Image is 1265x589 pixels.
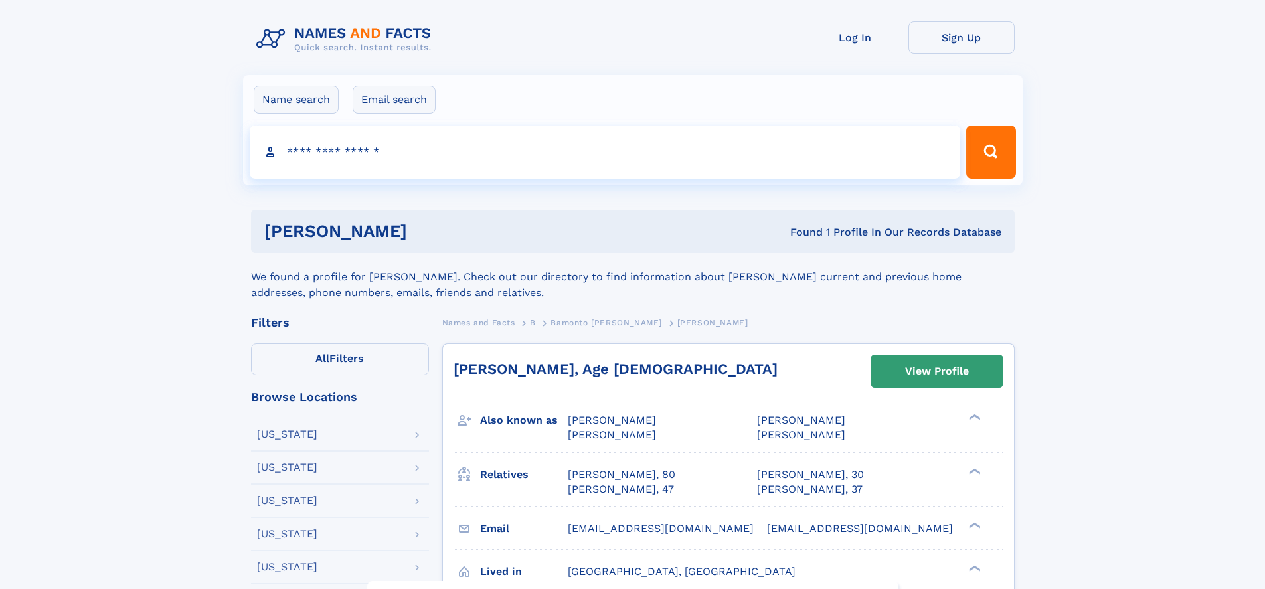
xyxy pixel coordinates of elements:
[966,521,981,529] div: ❯
[757,467,864,482] a: [PERSON_NAME], 30
[480,517,568,540] h3: Email
[257,562,317,572] div: [US_STATE]
[257,462,317,473] div: [US_STATE]
[757,482,863,497] a: [PERSON_NAME], 37
[315,352,329,365] span: All
[568,428,656,441] span: [PERSON_NAME]
[767,522,953,535] span: [EMAIL_ADDRESS][DOMAIN_NAME]
[908,21,1015,54] a: Sign Up
[480,560,568,583] h3: Lived in
[264,223,599,240] h1: [PERSON_NAME]
[757,414,845,426] span: [PERSON_NAME]
[251,391,429,403] div: Browse Locations
[251,343,429,375] label: Filters
[966,413,981,422] div: ❯
[251,253,1015,301] div: We found a profile for [PERSON_NAME]. Check out our directory to find information about [PERSON_N...
[677,318,748,327] span: [PERSON_NAME]
[257,429,317,440] div: [US_STATE]
[966,467,981,475] div: ❯
[966,126,1015,179] button: Search Button
[568,522,754,535] span: [EMAIL_ADDRESS][DOMAIN_NAME]
[530,314,536,331] a: B
[480,409,568,432] h3: Also known as
[251,317,429,329] div: Filters
[257,529,317,539] div: [US_STATE]
[353,86,436,114] label: Email search
[905,356,969,386] div: View Profile
[568,482,674,497] a: [PERSON_NAME], 47
[871,355,1003,387] a: View Profile
[480,463,568,486] h3: Relatives
[568,467,675,482] a: [PERSON_NAME], 80
[966,564,981,572] div: ❯
[250,126,961,179] input: search input
[530,318,536,327] span: B
[251,21,442,57] img: Logo Names and Facts
[757,428,845,441] span: [PERSON_NAME]
[598,225,1001,240] div: Found 1 Profile In Our Records Database
[454,361,778,377] a: [PERSON_NAME], Age [DEMOGRAPHIC_DATA]
[550,318,662,327] span: Bamonto [PERSON_NAME]
[257,495,317,506] div: [US_STATE]
[442,314,515,331] a: Names and Facts
[568,414,656,426] span: [PERSON_NAME]
[568,565,796,578] span: [GEOGRAPHIC_DATA], [GEOGRAPHIC_DATA]
[254,86,339,114] label: Name search
[802,21,908,54] a: Log In
[550,314,662,331] a: Bamonto [PERSON_NAME]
